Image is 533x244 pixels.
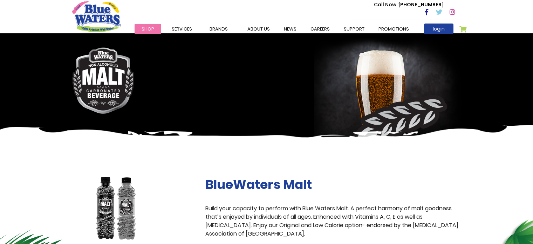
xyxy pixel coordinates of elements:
[72,47,135,114] img: malt-logo.png
[210,26,228,32] span: Brands
[277,24,303,34] a: News
[205,204,461,238] p: Build your capacity to perform with Blue Waters Malt. A perfect harmony of malt goodness that’s e...
[424,24,453,34] a: login
[374,1,444,8] p: [PHONE_NUMBER]
[72,1,121,32] a: store logo
[142,26,154,32] span: Shop
[371,24,416,34] a: Promotions
[205,177,461,192] h2: BlueWaters Malt
[374,1,398,8] span: Call Now :
[337,24,371,34] a: support
[314,37,466,158] img: malt-banner-right.png
[240,24,277,34] a: about us
[303,24,337,34] a: careers
[172,26,192,32] span: Services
